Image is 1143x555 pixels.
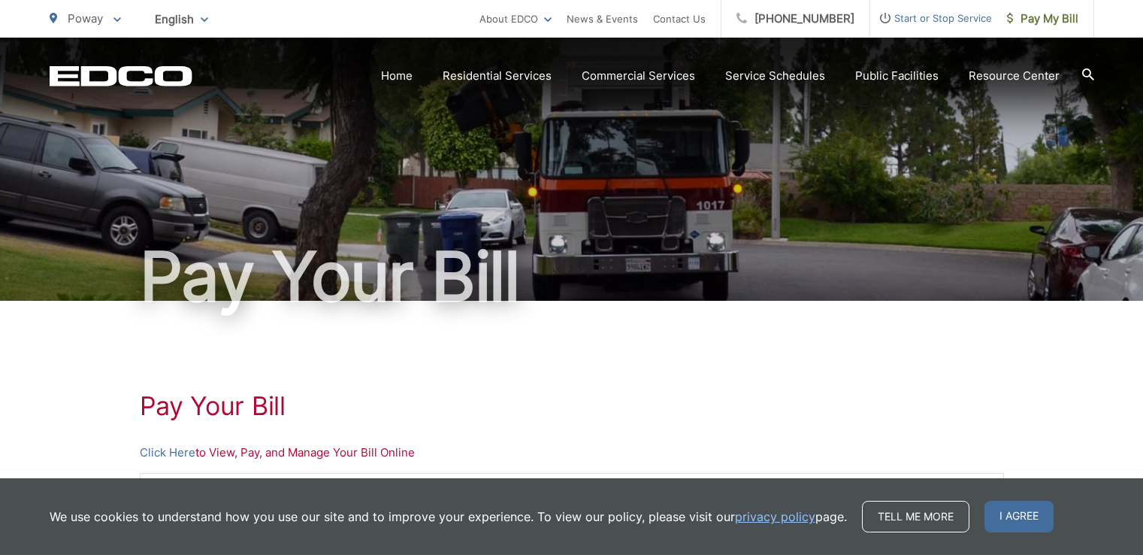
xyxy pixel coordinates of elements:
[862,501,969,532] a: Tell me more
[381,67,413,85] a: Home
[50,508,847,526] p: We use cookies to understand how you use our site and to improve your experience. To view our pol...
[140,391,1004,421] h1: Pay Your Bill
[969,67,1060,85] a: Resource Center
[140,444,1004,462] p: to View, Pay, and Manage Your Bill Online
[725,67,825,85] a: Service Schedules
[855,67,939,85] a: Public Facilities
[50,65,192,86] a: EDCD logo. Return to the homepage.
[50,239,1094,314] h1: Pay Your Bill
[443,67,552,85] a: Residential Services
[140,444,195,462] a: Click Here
[984,501,1054,532] span: I agree
[1007,10,1078,28] span: Pay My Bill
[582,67,695,85] a: Commercial Services
[68,11,103,26] span: Poway
[479,10,552,28] a: About EDCO
[144,6,219,32] span: English
[653,10,706,28] a: Contact Us
[735,508,815,526] a: privacy policy
[567,10,638,28] a: News & Events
